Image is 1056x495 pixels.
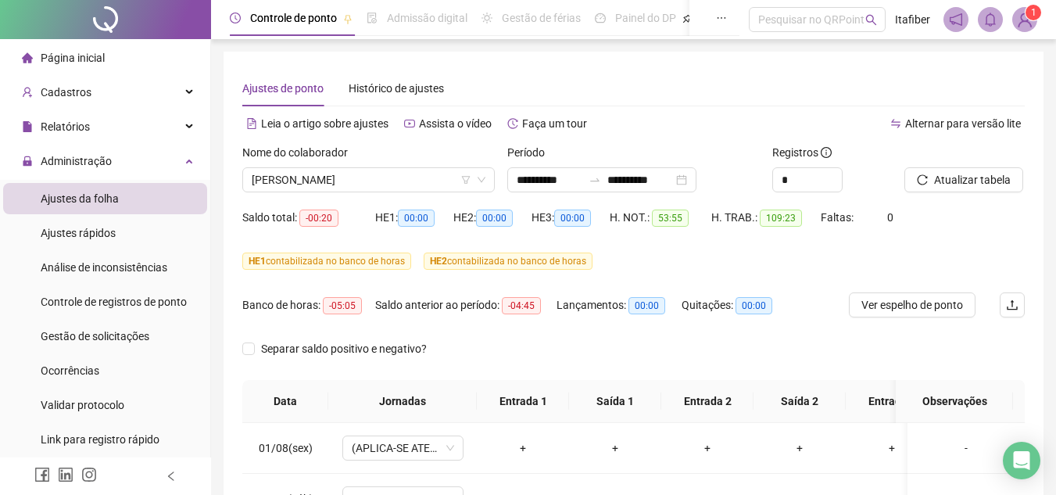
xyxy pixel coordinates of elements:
[682,14,692,23] span: pushpin
[246,118,257,129] span: file-text
[367,13,378,23] span: file-done
[557,296,682,314] div: Lançamentos:
[41,433,159,446] span: Link para registro rápido
[849,292,975,317] button: Ver espelho de ponto
[1006,299,1018,311] span: upload
[343,14,353,23] span: pushpin
[766,439,833,457] div: +
[22,87,33,98] span: user-add
[861,296,963,314] span: Ver espelho de ponto
[628,297,665,314] span: 00:00
[41,296,187,308] span: Controle de registros de ponto
[890,118,901,129] span: swap
[908,393,1001,410] span: Observações
[461,175,471,185] span: filter
[250,12,337,24] span: Controle de ponto
[41,52,105,64] span: Página inicial
[896,380,1013,423] th: Observações
[424,253,592,270] span: contabilizada no banco de horas
[502,297,541,314] span: -04:45
[41,86,91,99] span: Cadastros
[166,471,177,482] span: left
[917,174,928,185] span: reload
[352,436,454,460] span: (APLICA-SE ATESTADO)
[81,467,97,482] span: instagram
[920,439,1012,457] div: -
[821,147,832,158] span: info-circle
[22,121,33,132] span: file
[736,297,772,314] span: 00:00
[754,380,846,423] th: Saída 2
[58,467,73,482] span: linkedin
[476,210,513,227] span: 00:00
[242,380,328,423] th: Data
[760,210,802,227] span: 109:23
[328,380,477,423] th: Jornadas
[554,210,591,227] span: 00:00
[489,439,557,457] div: +
[477,175,486,185] span: down
[887,211,893,224] span: 0
[41,227,116,239] span: Ajustes rápidos
[375,209,453,227] div: HE 1:
[430,256,447,267] span: HE 2
[595,13,606,23] span: dashboard
[502,12,581,24] span: Gestão de férias
[299,210,338,227] span: -00:20
[242,296,375,314] div: Banco de horas:
[255,340,433,357] span: Separar saldo positivo e negativo?
[1031,7,1036,18] span: 1
[821,211,856,224] span: Faltas:
[398,210,435,227] span: 00:00
[41,155,112,167] span: Administração
[375,296,557,314] div: Saldo anterior ao período:
[507,144,555,161] label: Período
[1026,5,1041,20] sup: Atualize o seu contato no menu Meus Dados
[661,380,754,423] th: Entrada 2
[532,209,610,227] div: HE 3:
[569,380,661,423] th: Saída 1
[674,439,741,457] div: +
[772,144,832,161] span: Registros
[904,167,1023,192] button: Atualizar tabela
[41,330,149,343] span: Gestão de solicitações
[22,52,33,63] span: home
[481,13,492,23] span: sun
[711,209,821,227] div: H. TRAB.:
[1003,442,1040,479] div: Open Intercom Messenger
[682,296,791,314] div: Quitações:
[41,120,90,133] span: Relatórios
[934,171,1011,188] span: Atualizar tabela
[387,12,467,24] span: Admissão digital
[22,156,33,167] span: lock
[323,297,362,314] span: -05:05
[983,13,997,27] span: bell
[242,82,324,95] span: Ajustes de ponto
[249,256,266,267] span: HE 1
[242,253,411,270] span: contabilizada no banco de horas
[1013,8,1036,31] img: 11104
[41,399,124,411] span: Validar protocolo
[242,144,358,161] label: Nome do colaborador
[615,12,676,24] span: Painel do DP
[716,13,727,23] span: ellipsis
[582,439,649,457] div: +
[865,14,877,26] span: search
[41,261,167,274] span: Análise de inconsistências
[349,82,444,95] span: Histórico de ajustes
[895,11,930,28] span: Itafiber
[589,174,601,186] span: to
[610,209,711,227] div: H. NOT.:
[34,467,50,482] span: facebook
[230,13,241,23] span: clock-circle
[589,174,601,186] span: swap-right
[41,364,99,377] span: Ocorrências
[252,168,485,192] span: ALCIDES ANTONIO DA SILVA FILHO
[846,380,938,423] th: Entrada 3
[242,209,375,227] div: Saldo total:
[259,442,313,454] span: 01/08(sex)
[477,380,569,423] th: Entrada 1
[453,209,532,227] div: HE 2:
[404,118,415,129] span: youtube
[652,210,689,227] span: 53:55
